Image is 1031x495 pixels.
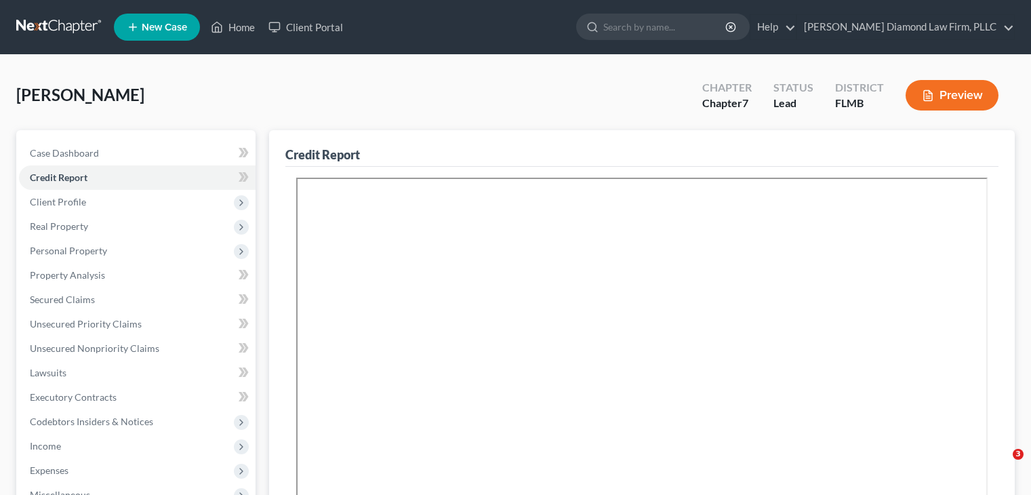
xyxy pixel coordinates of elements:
span: Credit Report [30,172,87,183]
input: Search by name... [603,14,727,39]
div: District [835,80,884,96]
iframe: Intercom live chat [985,449,1017,481]
span: Unsecured Priority Claims [30,318,142,330]
a: Lawsuits [19,361,256,385]
span: New Case [142,22,187,33]
a: Property Analysis [19,263,256,288]
div: Status [773,80,813,96]
a: Secured Claims [19,288,256,312]
a: Case Dashboard [19,141,256,165]
span: Personal Property [30,245,107,256]
a: Client Portal [262,15,350,39]
a: Executory Contracts [19,385,256,410]
a: Unsecured Priority Claims [19,312,256,336]
span: Real Property [30,220,88,232]
span: Codebtors Insiders & Notices [30,416,153,427]
a: Home [204,15,262,39]
span: Secured Claims [30,294,95,305]
button: Preview [906,80,998,111]
span: Executory Contracts [30,391,117,403]
div: FLMB [835,96,884,111]
div: Chapter [702,96,752,111]
span: Unsecured Nonpriority Claims [30,342,159,354]
div: Chapter [702,80,752,96]
span: 3 [1013,449,1024,460]
a: Help [750,15,796,39]
span: Case Dashboard [30,147,99,159]
span: [PERSON_NAME] [16,85,144,104]
a: Credit Report [19,165,256,190]
span: Expenses [30,464,68,476]
div: Lead [773,96,813,111]
a: Unsecured Nonpriority Claims [19,336,256,361]
span: Income [30,440,61,452]
span: Lawsuits [30,367,66,378]
span: Property Analysis [30,269,105,281]
span: Client Profile [30,196,86,207]
span: 7 [742,96,748,109]
div: Credit Report [285,146,360,163]
a: [PERSON_NAME] Diamond Law Firm, PLLC [797,15,1014,39]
